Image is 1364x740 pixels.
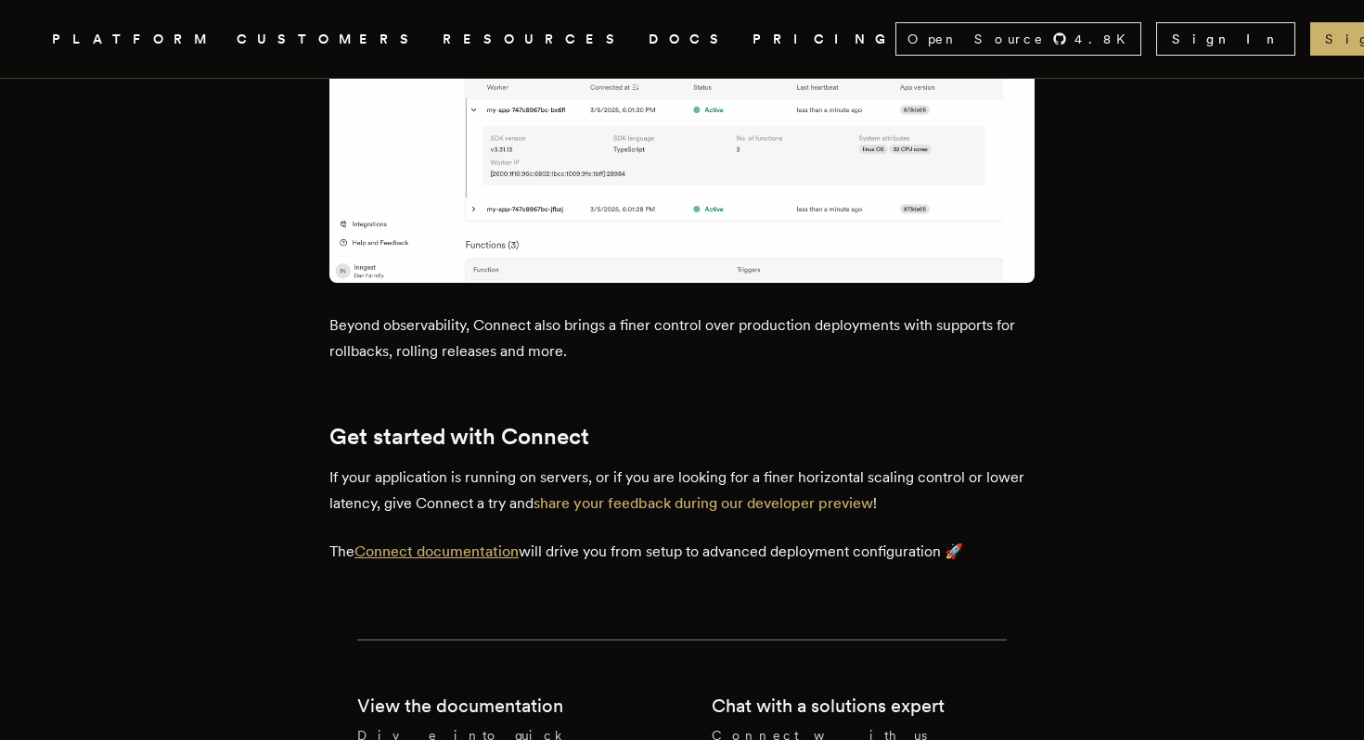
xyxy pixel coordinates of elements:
a: DOCS [649,28,730,51]
p: If your application is running on servers, or if you are looking for a finer horizontal scaling c... [329,465,1035,517]
span: 4.8 K [1074,30,1137,48]
button: PLATFORM [52,28,214,51]
p: The will drive you from setup to advanced deployment configuration 🚀 [329,539,1035,565]
h2: Chat with a solutions expert [712,693,945,719]
a: share your feedback during our developer preview [534,494,873,512]
h2: View the documentation [357,693,563,719]
a: Connect documentation [354,542,519,560]
a: CUSTOMERS [237,28,420,51]
p: Beyond observability, Connect also brings a finer control over production deployments with suppor... [329,313,1035,364]
span: Open Source [907,30,1045,48]
a: PRICING [753,28,895,51]
a: Sign In [1156,22,1295,56]
button: RESOURCES [443,28,626,51]
h2: Get started with Connect [329,424,1035,450]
